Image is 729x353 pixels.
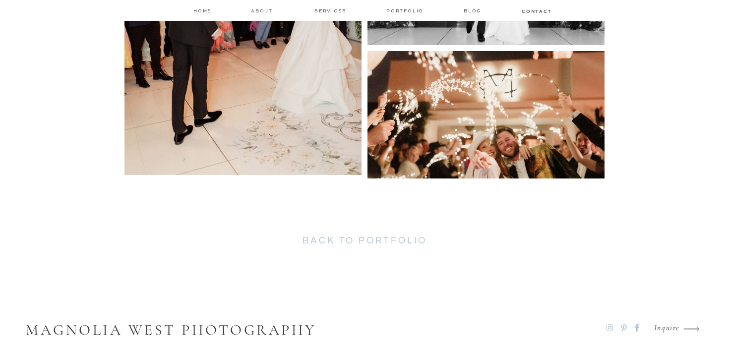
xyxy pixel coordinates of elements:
[193,7,212,14] a: home
[26,317,346,340] a: magnolia west photography
[386,7,425,14] a: Portfolio
[464,7,484,14] a: Blog
[522,8,550,14] a: contact
[314,7,348,14] a: services
[646,323,679,337] a: Inquire
[251,7,276,14] a: about
[237,235,493,251] a: back to portfolio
